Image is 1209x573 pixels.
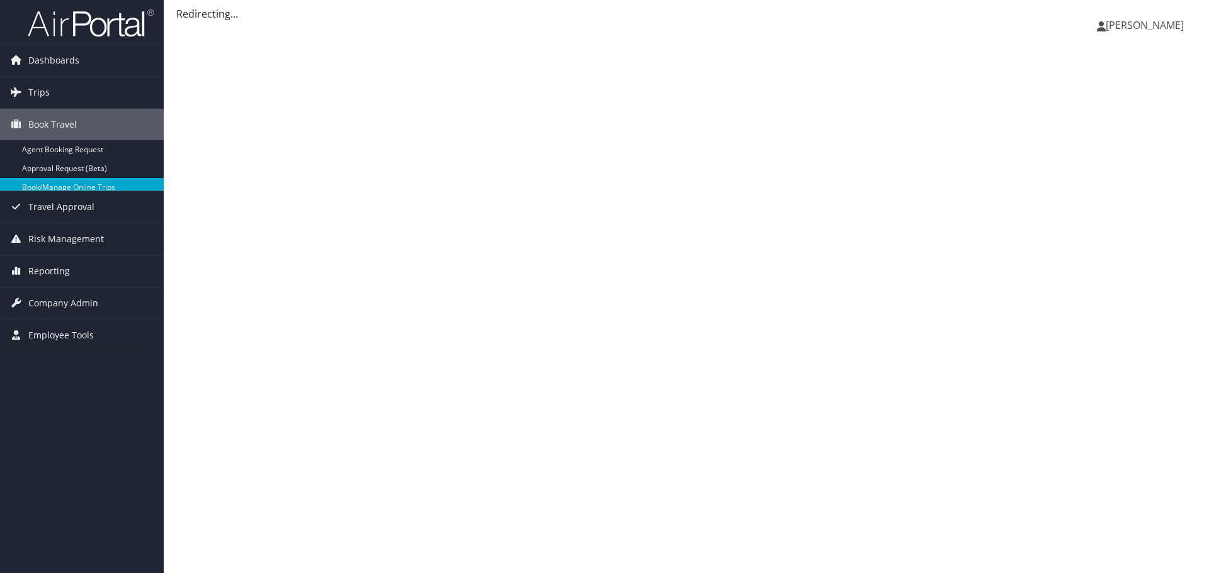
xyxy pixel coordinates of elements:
[28,223,104,255] span: Risk Management
[28,255,70,287] span: Reporting
[28,77,50,108] span: Trips
[176,6,1196,21] div: Redirecting...
[28,287,98,319] span: Company Admin
[28,191,94,223] span: Travel Approval
[28,320,94,351] span: Employee Tools
[28,8,154,38] img: airportal-logo.png
[1097,6,1196,44] a: [PERSON_NAME]
[28,45,79,76] span: Dashboards
[28,109,77,140] span: Book Travel
[1106,18,1184,32] span: [PERSON_NAME]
